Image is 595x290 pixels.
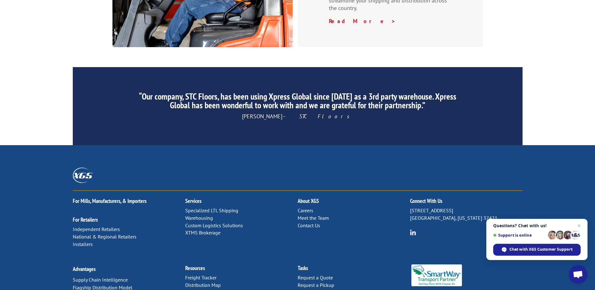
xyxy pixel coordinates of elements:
[73,168,93,183] img: XGS_Logos_ALL_2024_All_White
[185,197,201,204] a: Services
[73,226,120,232] a: Independent Retailers
[298,265,410,274] h2: Tasks
[509,247,573,252] span: Chat with XGS Customer Support
[73,265,96,273] a: Advantages
[298,197,319,204] a: About XGS
[298,282,334,288] a: Request a Pickup
[185,274,216,281] a: Freight Tracker
[298,274,333,281] a: Request a Quote
[410,264,464,286] img: Smartway_Logo
[569,265,588,284] a: Open chat
[298,207,313,214] a: Careers
[73,233,136,240] a: National & Regional Retailers
[73,216,98,223] a: For Retailers
[410,198,523,207] h2: Connect With Us
[298,215,329,221] a: Meet the Team
[242,113,353,120] span: [PERSON_NAME]
[329,17,396,25] a: Read More >
[185,229,221,236] a: XTMS Brokerage
[282,113,353,120] em: – STC Floors
[185,215,213,221] a: Warehousing
[410,207,523,222] p: [STREET_ADDRESS] [GEOGRAPHIC_DATA], [US_STATE] 37421
[185,222,243,229] a: Custom Logistics Solutions
[298,222,320,229] a: Contact Us
[73,197,146,204] a: For Mills, Manufacturers, & Importers
[185,264,205,272] a: Resources
[73,277,128,283] a: Supply Chain Intelligence
[493,244,581,256] span: Chat with XGS Customer Support
[73,241,93,247] a: Installers
[131,92,464,113] h2: “Our company, STC Floors, has been using Xpress Global since [DATE] as a 3rd party warehouse. Xpr...
[493,223,581,228] span: Questions? Chat with us!
[185,282,221,288] a: Distribution Map
[185,207,238,214] a: Specialized LTL Shipping
[410,229,416,235] img: group-6
[493,233,546,238] span: Support is online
